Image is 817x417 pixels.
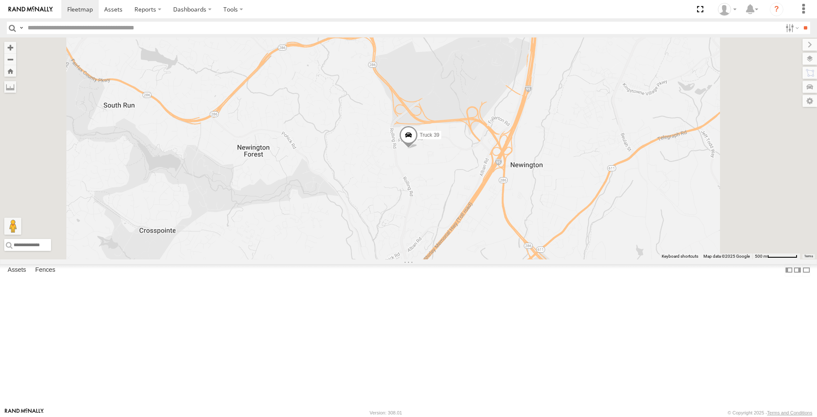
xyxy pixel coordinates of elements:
span: Truck 39 [420,132,439,138]
div: Version: 308.01 [370,410,402,415]
label: Assets [3,264,30,276]
span: Map data ©2025 Google [703,254,750,259]
button: Zoom out [4,53,16,65]
img: rand-logo.svg [9,6,53,12]
label: Fences [31,264,60,276]
div: Roi Castellanos [715,3,740,16]
span: 500 m [755,254,767,259]
button: Keyboard shortcuts [662,253,698,259]
label: Measure [4,81,16,93]
label: Search Query [18,22,25,34]
label: Hide Summary Table [802,264,811,276]
i: ? [770,3,783,16]
a: Terms and Conditions [767,410,812,415]
div: © Copyright 2025 - [728,410,812,415]
button: Zoom Home [4,65,16,77]
a: Terms (opens in new tab) [804,255,813,258]
label: Dock Summary Table to the Left [785,264,793,276]
button: Drag Pegman onto the map to open Street View [4,218,21,235]
label: Search Filter Options [782,22,800,34]
button: Zoom in [4,42,16,53]
label: Map Settings [803,95,817,107]
a: Visit our Website [5,408,44,417]
button: Map Scale: 500 m per 67 pixels [752,253,800,259]
label: Dock Summary Table to the Right [793,264,802,276]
